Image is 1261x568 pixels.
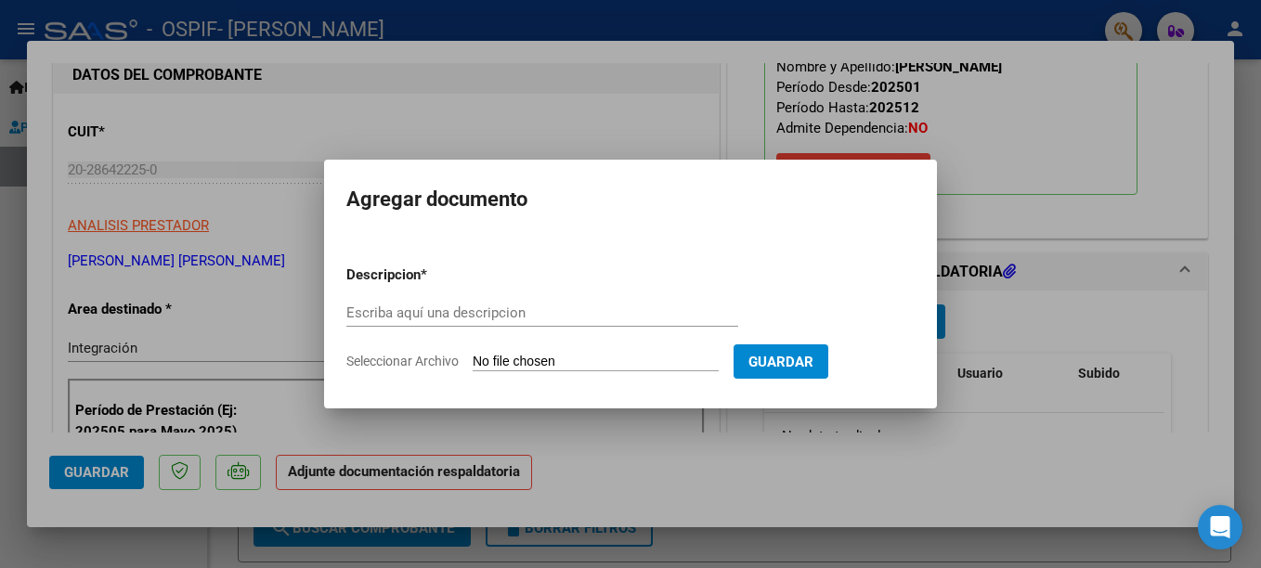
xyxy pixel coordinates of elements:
[1198,505,1242,549] div: Open Intercom Messenger
[346,354,459,368] span: Seleccionar Archivo
[346,182,915,217] h2: Agregar documento
[748,354,813,370] span: Guardar
[346,265,517,286] p: Descripcion
[734,344,828,379] button: Guardar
